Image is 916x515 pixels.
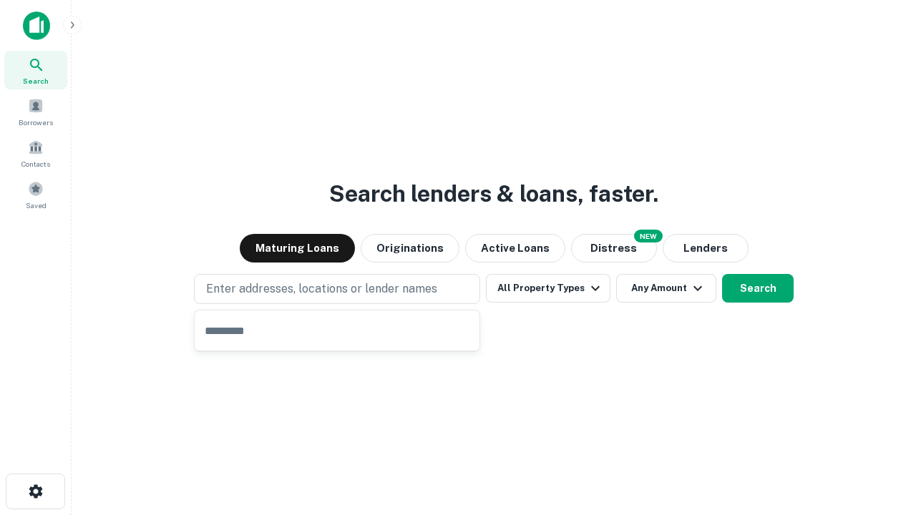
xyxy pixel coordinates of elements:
button: Maturing Loans [240,234,355,263]
button: Search distressed loans with lien and other non-mortgage details. [571,234,657,263]
button: All Property Types [486,274,610,303]
h3: Search lenders & loans, faster. [329,177,658,211]
span: Contacts [21,158,50,170]
a: Borrowers [4,92,67,131]
p: Enter addresses, locations or lender names [206,280,437,298]
img: capitalize-icon.png [23,11,50,40]
iframe: Chat Widget [844,401,916,469]
button: Search [722,274,794,303]
span: Borrowers [19,117,53,128]
a: Search [4,51,67,89]
div: NEW [634,230,663,242]
button: Originations [361,234,459,263]
button: Lenders [663,234,749,263]
a: Contacts [4,134,67,172]
button: Enter addresses, locations or lender names [194,274,480,304]
a: Saved [4,175,67,214]
button: Active Loans [465,234,565,263]
span: Saved [26,200,47,211]
button: Any Amount [616,274,716,303]
span: Search [23,75,49,87]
